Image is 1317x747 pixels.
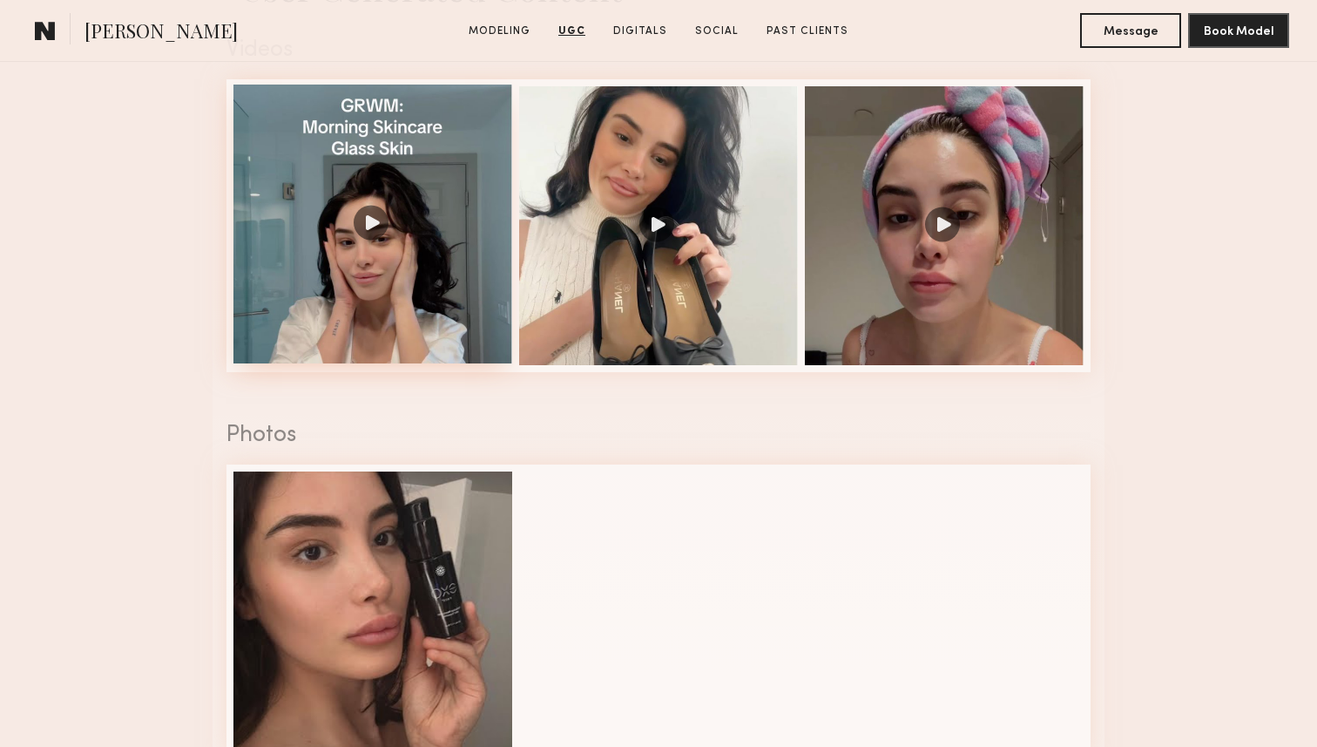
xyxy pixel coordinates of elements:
a: Digitals [606,24,674,39]
button: Message [1080,13,1181,48]
span: [PERSON_NAME] [84,17,238,48]
a: Social [688,24,746,39]
a: Past Clients [760,24,855,39]
a: UGC [551,24,592,39]
button: Book Model [1188,13,1289,48]
a: Modeling [462,24,537,39]
a: Book Model [1188,23,1289,37]
div: Photos [226,424,1091,447]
